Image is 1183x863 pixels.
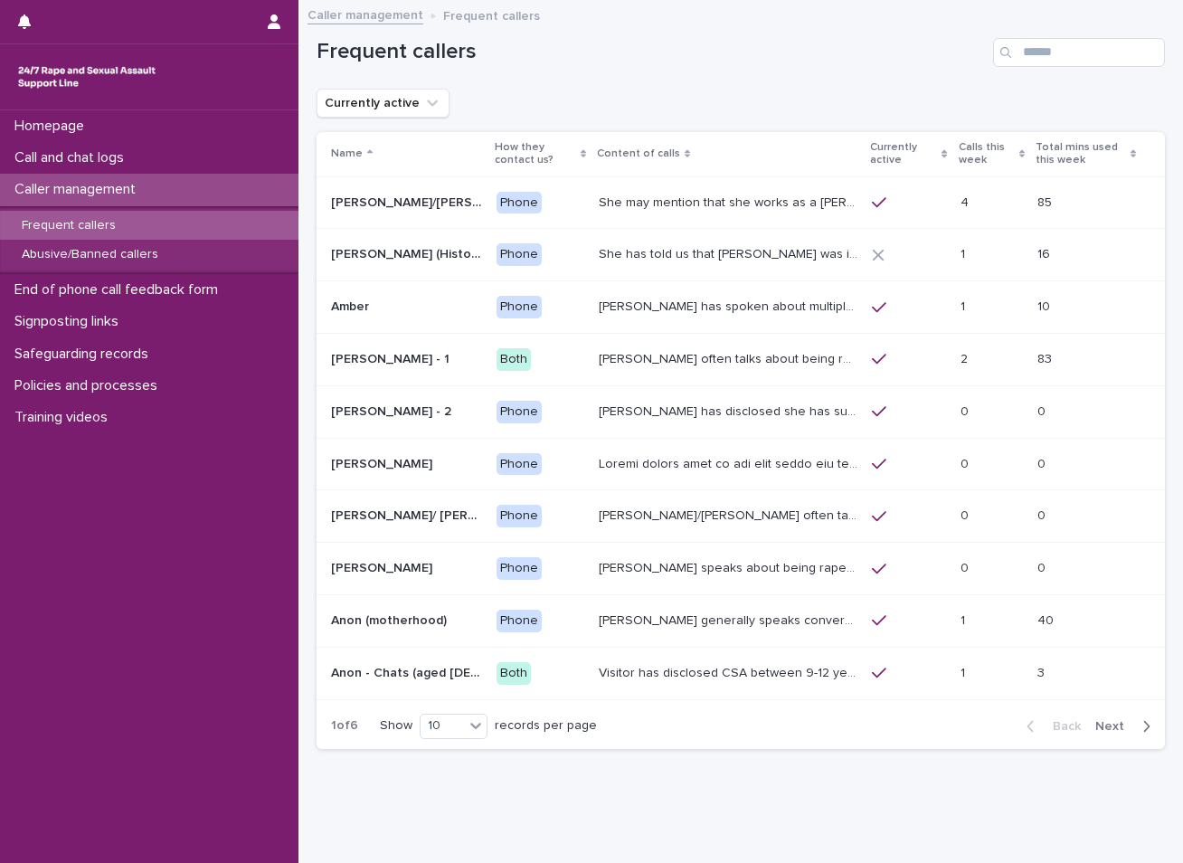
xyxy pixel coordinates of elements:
[331,192,486,211] p: Abbie/Emily (Anon/'I don't know'/'I can't remember')
[497,192,542,214] div: Phone
[331,296,373,315] p: Amber
[317,39,986,65] h1: Frequent callers
[599,453,862,472] p: Andrew shared that he has been raped and beaten by a group of men in or near his home twice withi...
[7,218,130,233] p: Frequent callers
[421,716,464,735] div: 10
[317,438,1165,490] tr: [PERSON_NAME][PERSON_NAME] PhoneLoremi dolors amet co adi elit seddo eiu tempor in u labor et dol...
[317,385,1165,438] tr: [PERSON_NAME] - 2[PERSON_NAME] - 2 Phone[PERSON_NAME] has disclosed she has survived two rapes, o...
[1088,718,1165,735] button: Next
[961,296,969,315] p: 1
[7,377,172,394] p: Policies and processes
[1042,720,1081,733] span: Back
[497,243,542,266] div: Phone
[599,557,862,576] p: Caller speaks about being raped and abused by the police and her ex-husband of 20 years. She has ...
[1037,243,1054,262] p: 16
[599,401,862,420] p: Amy has disclosed she has survived two rapes, one in the UK and the other in Australia in 2013. S...
[597,144,680,164] p: Content of calls
[317,333,1165,385] tr: [PERSON_NAME] - 1[PERSON_NAME] - 1 Both[PERSON_NAME] often talks about being raped a night before...
[497,401,542,423] div: Phone
[1037,401,1049,420] p: 0
[495,138,576,171] p: How they contact us?
[599,662,862,681] p: Visitor has disclosed CSA between 9-12 years of age involving brother in law who lifted them out ...
[7,281,232,299] p: End of phone call feedback form
[961,453,972,472] p: 0
[317,281,1165,334] tr: AmberAmber Phone[PERSON_NAME] has spoken about multiple experiences of [MEDICAL_DATA]. [PERSON_NA...
[497,662,531,685] div: Both
[497,557,542,580] div: Phone
[317,229,1165,281] tr: [PERSON_NAME] (Historic Plan)[PERSON_NAME] (Historic Plan) PhoneShe has told us that [PERSON_NAME...
[7,149,138,166] p: Call and chat logs
[380,718,412,734] p: Show
[497,348,531,371] div: Both
[7,118,99,135] p: Homepage
[1095,720,1135,733] span: Next
[331,557,436,576] p: [PERSON_NAME]
[1037,453,1049,472] p: 0
[331,243,486,262] p: [PERSON_NAME] (Historic Plan)
[1037,296,1054,315] p: 10
[7,181,150,198] p: Caller management
[993,38,1165,67] input: Search
[308,4,423,24] a: Caller management
[961,505,972,524] p: 0
[7,313,133,330] p: Signposting links
[317,647,1165,699] tr: Anon - Chats (aged [DEMOGRAPHIC_DATA])Anon - Chats (aged [DEMOGRAPHIC_DATA]) BothVisitor has disc...
[7,409,122,426] p: Training videos
[961,662,969,681] p: 1
[599,348,862,367] p: Amy often talks about being raped a night before or 2 weeks ago or a month ago. She also makes re...
[331,662,486,681] p: Anon - Chats (aged 16 -17)
[497,296,542,318] div: Phone
[317,594,1165,647] tr: Anon (motherhood)Anon (motherhood) Phone[PERSON_NAME] generally speaks conversationally about man...
[1037,505,1049,524] p: 0
[495,718,597,734] p: records per page
[497,453,542,476] div: Phone
[14,59,159,95] img: rhQMoQhaT3yELyF149Cw
[1037,662,1048,681] p: 3
[870,138,937,171] p: Currently active
[961,348,971,367] p: 2
[331,348,453,367] p: [PERSON_NAME] - 1
[1036,138,1126,171] p: Total mins used this week
[599,243,862,262] p: She has told us that Prince Andrew was involved with her abuse. Men from Hollywood (or 'Hollywood...
[7,346,163,363] p: Safeguarding records
[959,138,1015,171] p: Calls this week
[1037,348,1055,367] p: 83
[497,610,542,632] div: Phone
[1037,192,1055,211] p: 85
[317,176,1165,229] tr: [PERSON_NAME]/[PERSON_NAME] (Anon/'I don't know'/'I can't remember')[PERSON_NAME]/[PERSON_NAME] (...
[1012,718,1088,735] button: Back
[317,89,450,118] button: Currently active
[443,5,540,24] p: Frequent callers
[961,557,972,576] p: 0
[599,192,862,211] p: She may mention that she works as a Nanny, looking after two children. Abbie / Emily has let us k...
[961,401,972,420] p: 0
[317,543,1165,595] tr: [PERSON_NAME][PERSON_NAME] Phone[PERSON_NAME] speaks about being raped and abused by the police a...
[1037,557,1049,576] p: 0
[599,505,862,524] p: Anna/Emma often talks about being raped at gunpoint at the age of 13/14 by her ex-partner, aged 1...
[331,144,363,164] p: Name
[331,505,486,524] p: [PERSON_NAME]/ [PERSON_NAME]
[599,296,862,315] p: Amber has spoken about multiple experiences of sexual abuse. Amber told us she is now 18 (as of 0...
[961,243,969,262] p: 1
[1037,610,1057,629] p: 40
[331,401,455,420] p: [PERSON_NAME] - 2
[317,704,373,748] p: 1 of 6
[961,192,972,211] p: 4
[331,453,436,472] p: [PERSON_NAME]
[497,505,542,527] div: Phone
[317,490,1165,543] tr: [PERSON_NAME]/ [PERSON_NAME][PERSON_NAME]/ [PERSON_NAME] Phone[PERSON_NAME]/[PERSON_NAME] often t...
[961,610,969,629] p: 1
[599,610,862,629] p: Caller generally speaks conversationally about many different things in her life and rarely speak...
[331,610,450,629] p: Anon (motherhood)
[7,247,173,262] p: Abusive/Banned callers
